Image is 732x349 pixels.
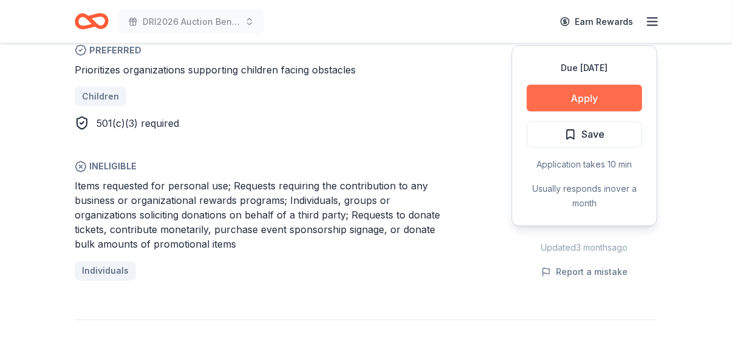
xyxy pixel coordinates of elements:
[75,180,440,251] span: Items requested for personal use; Requests requiring the contribution to any business or organiza...
[527,61,642,75] div: Due [DATE]
[527,158,642,172] div: Application takes 10 min
[541,265,628,280] button: Report a mistake
[75,43,453,58] span: Preferred
[97,117,179,129] span: 501(c)(3) required
[82,89,119,104] span: Children
[75,262,136,281] a: Individuals
[527,182,642,211] div: Usually responds in over a month
[143,15,240,29] span: DRI2026 Auction Benefit Cocktail Reception
[75,64,356,76] span: Prioritizes organizations supporting children facing obstacles
[75,160,453,174] span: Ineligible
[512,241,657,256] div: Updated 3 months ago
[527,85,642,112] button: Apply
[118,10,264,34] button: DRI2026 Auction Benefit Cocktail Reception
[527,121,642,148] button: Save
[75,7,109,36] a: Home
[75,87,126,106] a: Children
[82,264,129,279] span: Individuals
[553,11,640,33] a: Earn Rewards
[581,127,605,143] span: Save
